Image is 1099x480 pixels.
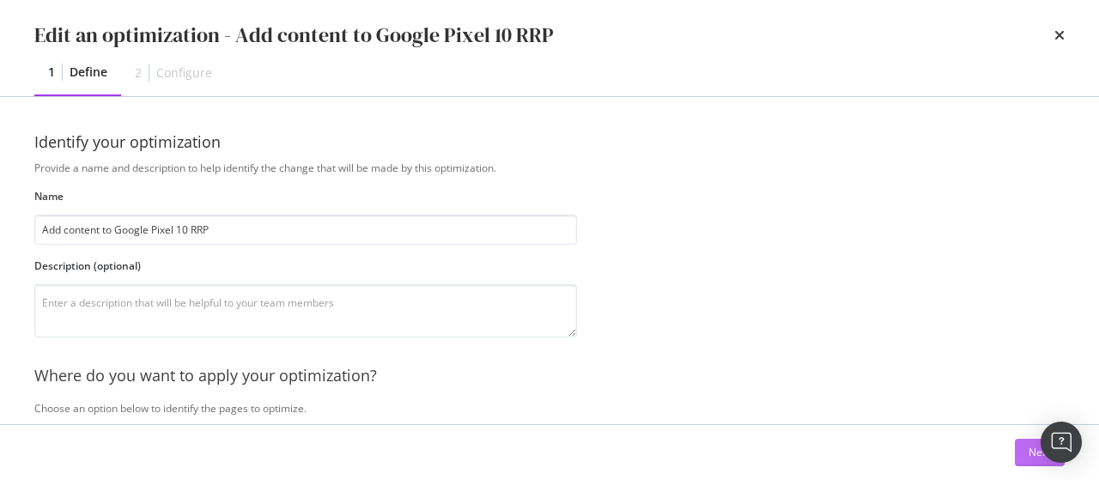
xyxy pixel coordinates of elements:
[1029,445,1051,459] div: Next
[70,64,107,81] div: Define
[34,189,577,204] label: Name
[156,64,212,82] div: Configure
[34,21,554,50] div: Edit an optimization - Add content to Google Pixel 10 RRP
[135,64,142,82] div: 2
[1054,21,1065,50] div: times
[1041,422,1082,463] div: Open Intercom Messenger
[34,131,1065,154] div: Identify your optimization
[1015,439,1065,466] button: Next
[48,64,55,81] div: 1
[34,258,577,273] label: Description (optional)
[34,215,577,245] input: Enter an optimization name to easily find it back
